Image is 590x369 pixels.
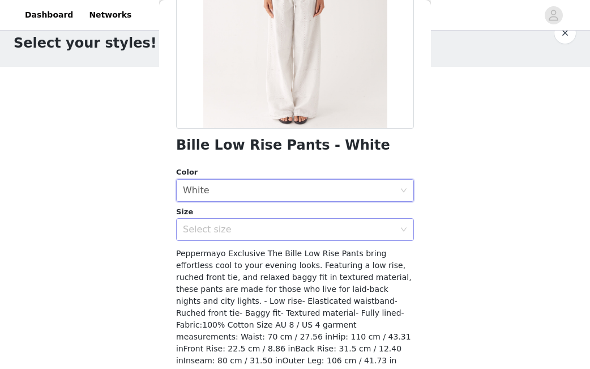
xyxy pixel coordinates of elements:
[183,224,395,235] div: Select size
[82,2,138,28] a: Networks
[400,226,407,234] i: icon: down
[176,167,414,178] div: Color
[183,180,210,201] div: White
[176,138,390,153] h1: Bille Low Rise Pants - White
[18,2,80,28] a: Dashboard
[176,206,414,218] div: Size
[548,6,559,24] div: avatar
[14,33,157,53] h1: Select your styles!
